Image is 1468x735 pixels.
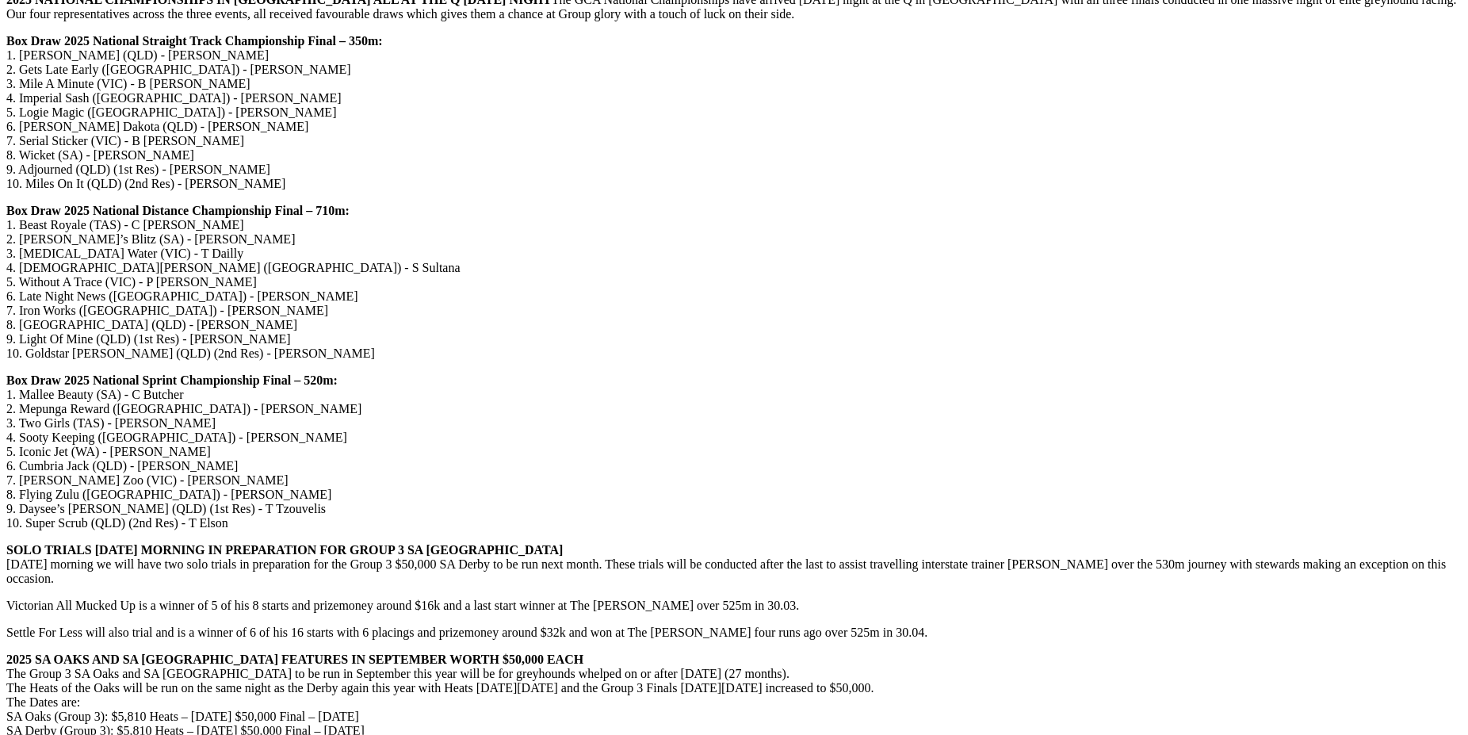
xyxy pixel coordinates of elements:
p: 1. [PERSON_NAME] (QLD) - [PERSON_NAME] 2. Gets Late Early ([GEOGRAPHIC_DATA]) - [PERSON_NAME] 3. ... [6,34,1462,191]
strong: SOLO TRIALS [DATE] MORNING IN PREPARATION FOR GROUP 3 SA [GEOGRAPHIC_DATA] [6,543,563,557]
strong: Box Draw 2025 National Distance Championship Final – 710m: [6,204,350,217]
strong: Box Draw 2025 National Sprint Championship Final – 520m: [6,373,338,387]
p: Victorian All Mucked Up is a winner of 5 of his 8 starts and prizemoney around $16k and a last st... [6,599,1462,613]
p: Settle For Less will also trial and is a winner of 6 of his 16 starts with 6 placings and prizemo... [6,626,1462,640]
strong: 2025 SA OAKS AND SA [GEOGRAPHIC_DATA] FEATURES IN SEPTEMBER WORTH $50,000 EACH [6,653,583,666]
p: 1. Beast Royale (TAS) - C [PERSON_NAME] 2. [PERSON_NAME]’s Blitz (SA) - [PERSON_NAME] 3. [MEDICAL... [6,204,1462,361]
p: 1. Mallee Beauty (SA) - C Butcher 2. Mepunga Reward ([GEOGRAPHIC_DATA]) - [PERSON_NAME] 3. Two Gi... [6,373,1462,530]
p: [DATE] morning we will have two solo trials in preparation for the Group 3 $50,000 SA Derby to be... [6,543,1462,586]
strong: Box Draw 2025 National Straight Track Championship Final – 350m: [6,34,383,48]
